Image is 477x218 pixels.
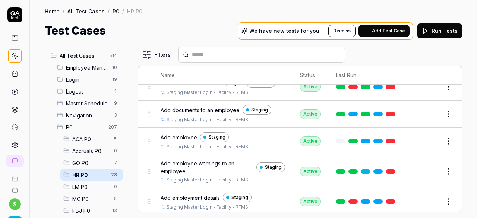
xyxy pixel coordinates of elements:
[372,28,405,34] span: Add Test Case
[161,194,220,202] span: Add employment details
[111,111,120,120] span: 3
[113,7,119,15] a: P0
[300,82,321,92] div: Active
[300,109,321,119] div: Active
[54,109,123,121] div: Drag to reorderNavigation3
[138,47,175,62] button: Filters
[300,167,321,176] div: Active
[167,204,248,211] a: Staging Master Login - Facility - RFMS
[138,188,462,215] tr: Add employment detailsStagingStaging Master Login - Facility - RFMSActive
[107,51,120,60] span: 514
[72,135,110,143] span: ACA P0
[54,73,123,85] div: Drag to reorderLogin19
[72,171,107,179] span: HR P0
[111,87,120,96] span: 1
[9,198,21,210] button: s
[66,123,104,131] span: P0
[138,155,462,188] tr: Add employee warnings to an employeeStagingStaging Master Login - Facility - RFMSActive
[256,162,285,172] a: Staging
[109,206,120,215] span: 13
[127,7,142,15] div: HR P0
[66,99,110,107] span: Master Schedule
[111,194,120,203] span: 5
[251,107,268,113] span: Staging
[54,97,123,109] div: Drag to reorderMaster Schedule9
[66,111,110,119] span: Navigation
[111,158,120,167] span: 7
[54,61,123,73] div: Drag to reorderEmployee Management10
[72,207,108,215] span: PBJ P0
[161,106,240,114] span: Add documents to an employee
[209,134,225,140] span: Staging
[66,88,110,95] span: Logout
[60,205,123,217] div: Drag to reorderPBJ P013
[3,182,26,194] a: Documentation
[109,75,120,84] span: 19
[243,105,271,115] a: Staging
[200,132,229,142] a: Staging
[417,23,462,38] button: Run Tests
[108,7,110,15] div: /
[60,133,123,145] div: Drag to reorderACA P05
[223,193,252,202] a: Staging
[122,7,124,15] div: /
[231,194,248,201] span: Staging
[63,7,64,15] div: /
[66,76,108,83] span: Login
[111,135,120,143] span: 5
[138,73,462,101] tr: Add certifications to an employeeStagingStaging Master Login - Facility - RFMSActive
[293,66,328,85] th: Status
[111,182,120,191] span: 0
[60,52,105,60] span: All Test Cases
[45,22,106,39] h1: Test Cases
[249,28,321,34] p: We have new tests for you!
[300,197,321,206] div: Active
[60,157,123,169] div: Drag to reorderGO P07
[167,89,248,96] a: Staging Master Login - Facility - RFMS
[66,64,108,72] span: Employee Management
[167,177,248,183] a: Staging Master Login - Facility - RFMS
[108,170,120,179] span: 28
[138,101,462,128] tr: Add documents to an employeeStagingStaging Master Login - Facility - RFMSActive
[72,183,110,191] span: LM P0
[60,145,123,157] div: Drag to reorderAccruals P00
[300,136,321,146] div: Active
[167,116,248,123] a: Staging Master Login - Facility - RFMS
[45,7,60,15] a: Home
[54,121,123,133] div: Drag to reorderP0207
[328,66,406,85] th: Last Run
[109,63,120,72] span: 10
[265,164,282,171] span: Staging
[161,133,197,141] span: Add employee
[161,159,253,175] span: Add employee warnings to an employee
[153,66,293,85] th: Name
[6,155,24,167] a: New conversation
[72,159,110,167] span: GO P0
[167,143,248,150] a: Staging Master Login - Facility - RFMS
[60,193,123,205] div: Drag to reorderMC P05
[67,7,105,15] a: All Test Cases
[138,128,462,155] tr: Add employeeStagingStaging Master Login - Facility - RFMSActive
[72,147,110,155] span: Accruals P0
[111,146,120,155] span: 0
[358,25,410,37] button: Add Test Case
[105,123,120,132] span: 207
[60,181,123,193] div: Drag to reorderLM P00
[54,85,123,97] div: Drag to reorderLogout1
[60,169,123,181] div: Drag to reorderHR P028
[111,99,120,108] span: 9
[3,170,26,182] a: Book a call with us
[72,195,110,203] span: MC P0
[328,25,356,37] button: Dismiss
